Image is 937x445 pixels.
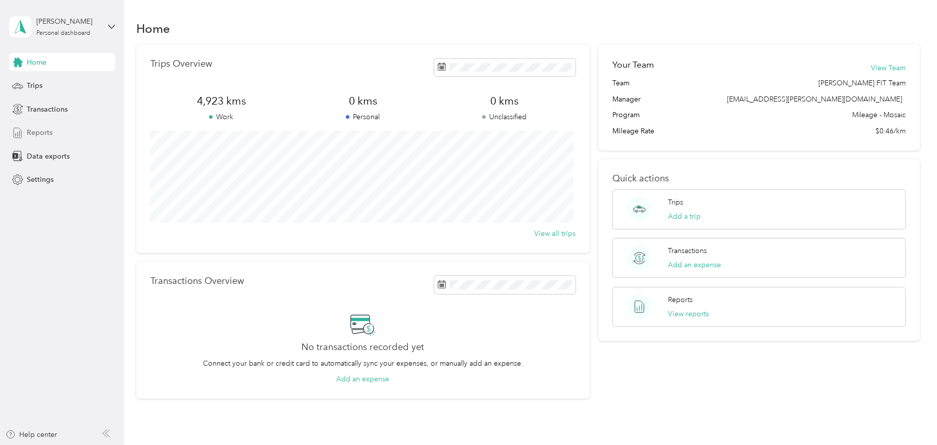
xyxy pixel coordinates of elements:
[36,30,90,36] div: Personal dashboard
[612,126,654,136] span: Mileage Rate
[534,228,576,239] button: View all trips
[27,57,46,68] span: Home
[150,112,292,122] p: Work
[150,94,292,108] span: 4,923 kms
[434,112,576,122] p: Unclassified
[871,63,906,73] button: View Team
[301,342,424,353] h2: No transactions recorded yet
[27,104,68,115] span: Transactions
[27,151,70,162] span: Data exports
[27,80,42,91] span: Trips
[36,16,99,27] div: [PERSON_NAME]
[292,112,434,122] p: Personal
[612,59,654,71] h2: Your Team
[292,94,434,108] span: 0 kms
[203,358,523,369] p: Connect your bank or credit card to automatically sync your expenses, or manually add an expense.
[668,211,701,222] button: Add a trip
[612,173,905,184] p: Quick actions
[434,94,576,108] span: 0 kms
[150,59,212,69] p: Trips Overview
[668,245,707,256] p: Transactions
[136,23,170,34] h1: Home
[6,429,57,440] button: Help center
[336,374,389,384] button: Add an expense
[612,110,640,120] span: Program
[875,126,906,136] span: $0.46/km
[818,78,906,88] span: [PERSON_NAME] FIT Team
[668,309,709,319] button: View reports
[727,95,902,104] span: [EMAIL_ADDRESS][PERSON_NAME][DOMAIN_NAME]
[668,260,721,270] button: Add an expense
[668,294,693,305] p: Reports
[612,78,630,88] span: Team
[668,197,683,208] p: Trips
[27,174,54,185] span: Settings
[852,110,906,120] span: Mileage - Mosaic
[150,276,244,286] p: Transactions Overview
[612,94,641,105] span: Manager
[880,388,937,445] iframe: Everlance-gr Chat Button Frame
[27,127,53,138] span: Reports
